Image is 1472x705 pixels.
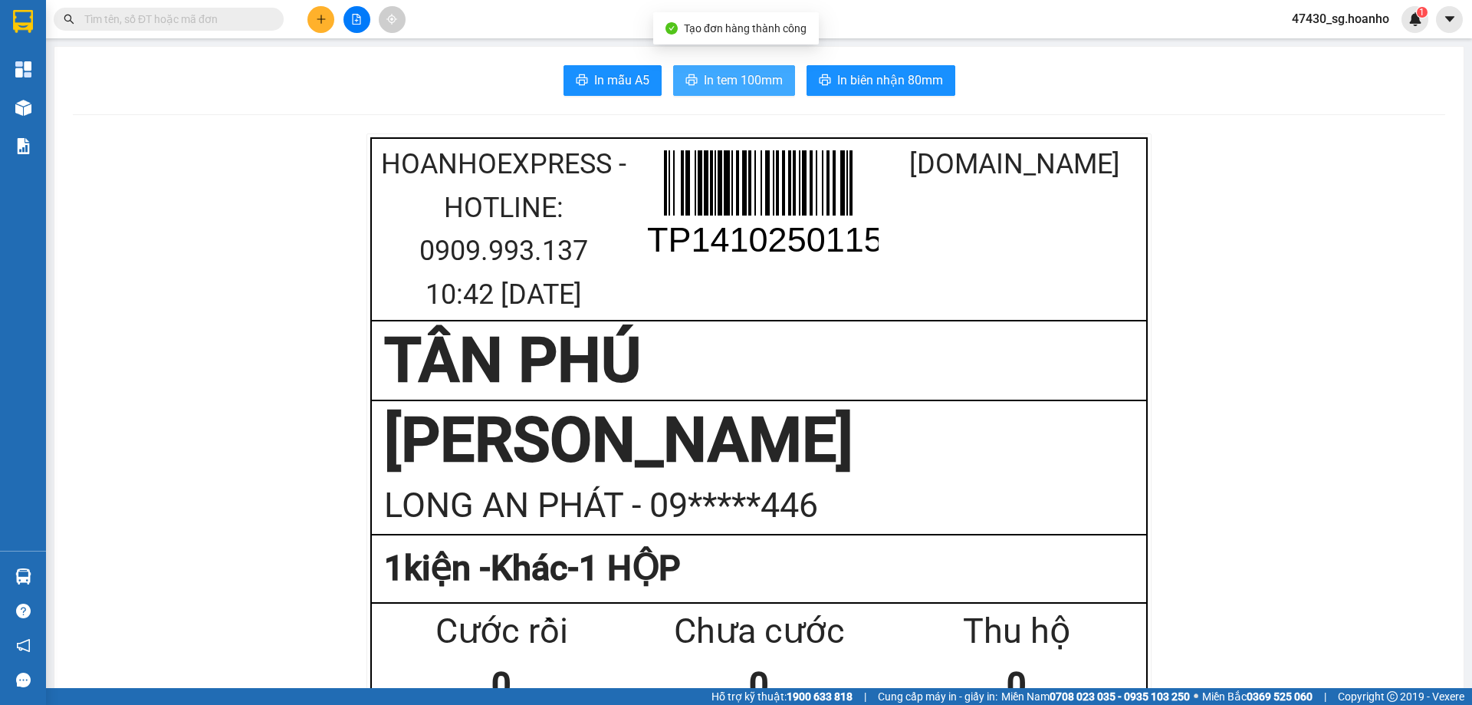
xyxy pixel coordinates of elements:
[15,568,31,585] img: warehouse-icon
[576,74,588,88] span: printer
[807,65,955,96] button: printerIn biên nhận 80mm
[1436,6,1463,33] button: caret-down
[1001,688,1190,705] span: Miền Nam
[15,138,31,154] img: solution-icon
[384,402,1134,479] div: [PERSON_NAME]
[13,98,222,117] div: Tên hàng: 1 CỤC ( : 1 )
[379,6,406,33] button: aim
[1194,693,1198,700] span: ⚪️
[16,604,31,618] span: question-circle
[837,71,943,90] span: In biên nhận 80mm
[665,22,678,35] span: check-circle
[887,143,1142,186] div: [DOMAIN_NAME]
[15,61,31,77] img: dashboard-icon
[594,71,649,90] span: In mẫu A5
[1387,691,1398,702] span: copyright
[152,97,172,118] span: SL
[704,71,783,90] span: In tem 100mm
[878,688,997,705] span: Cung cấp máy in - giấy in:
[1443,12,1457,26] span: caret-down
[787,690,853,703] strong: 1900 633 818
[13,13,89,50] div: TÂN PHÚ
[1202,688,1313,705] span: Miền Bắc
[386,14,397,25] span: aim
[1417,7,1428,18] sup: 1
[384,542,1134,596] div: 1 kiện - Khác-1 HỘP
[684,22,807,35] span: Tạo đơn hàng thành công
[384,322,1134,399] div: TÂN PHÚ
[307,6,334,33] button: plus
[647,220,883,259] text: TP1410250115
[16,673,31,687] span: message
[1247,690,1313,703] strong: 0369 525 060
[100,13,222,48] div: [PERSON_NAME]
[384,479,1134,533] div: LONG AN PHÁT - 09*****446
[100,48,222,66] div: KIỀU DIỄM
[15,100,31,116] img: warehouse-icon
[1050,690,1190,703] strong: 0708 023 035 - 0935 103 250
[373,605,630,659] div: Cước rồi
[711,688,853,705] span: Hỗ trợ kỹ thuật:
[673,65,795,96] button: printerIn tem 100mm
[563,65,662,96] button: printerIn mẫu A5
[819,74,831,88] span: printer
[1280,9,1401,28] span: 47430_sg.hoanho
[100,13,136,29] span: Nhận:
[16,638,31,653] span: notification
[1408,12,1422,26] img: icon-new-feature
[316,14,327,25] span: plus
[1419,7,1424,18] span: 1
[888,605,1145,659] div: Thu hộ
[376,143,631,316] div: HoaNhoExpress - Hotline: 0909.993.137 10:42 [DATE]
[1324,688,1326,705] span: |
[13,10,33,33] img: logo-vxr
[343,6,370,33] button: file-add
[685,74,698,88] span: printer
[64,14,74,25] span: search
[13,15,37,31] span: Gửi:
[630,605,888,659] div: Chưa cước
[351,14,362,25] span: file-add
[84,11,265,28] input: Tìm tên, số ĐT hoặc mã đơn
[864,688,866,705] span: |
